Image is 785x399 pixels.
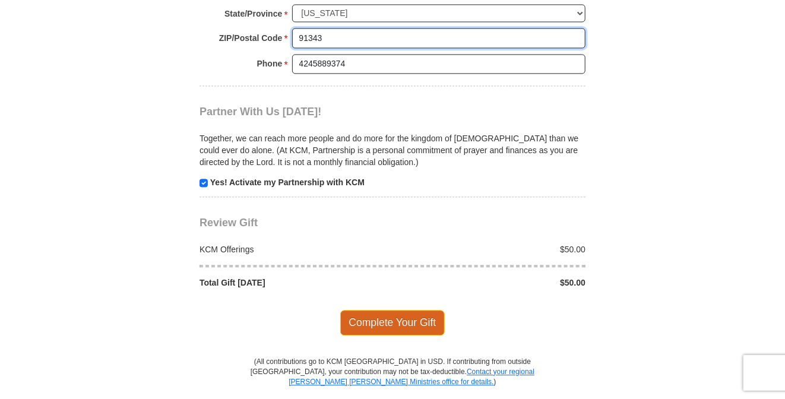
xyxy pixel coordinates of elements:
[219,30,283,46] strong: ZIP/Postal Code
[210,178,365,187] strong: Yes! Activate my Partnership with KCM
[200,106,322,118] span: Partner With Us [DATE]!
[340,310,445,335] span: Complete Your Gift
[392,277,592,289] div: $50.00
[200,217,258,229] span: Review Gift
[224,5,282,22] strong: State/Province
[194,277,393,289] div: Total Gift [DATE]
[289,368,534,386] a: Contact your regional [PERSON_NAME] [PERSON_NAME] Ministries office for details.
[200,132,585,168] p: Together, we can reach more people and do more for the kingdom of [DEMOGRAPHIC_DATA] than we coul...
[392,243,592,255] div: $50.00
[194,243,393,255] div: KCM Offerings
[257,55,283,72] strong: Phone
